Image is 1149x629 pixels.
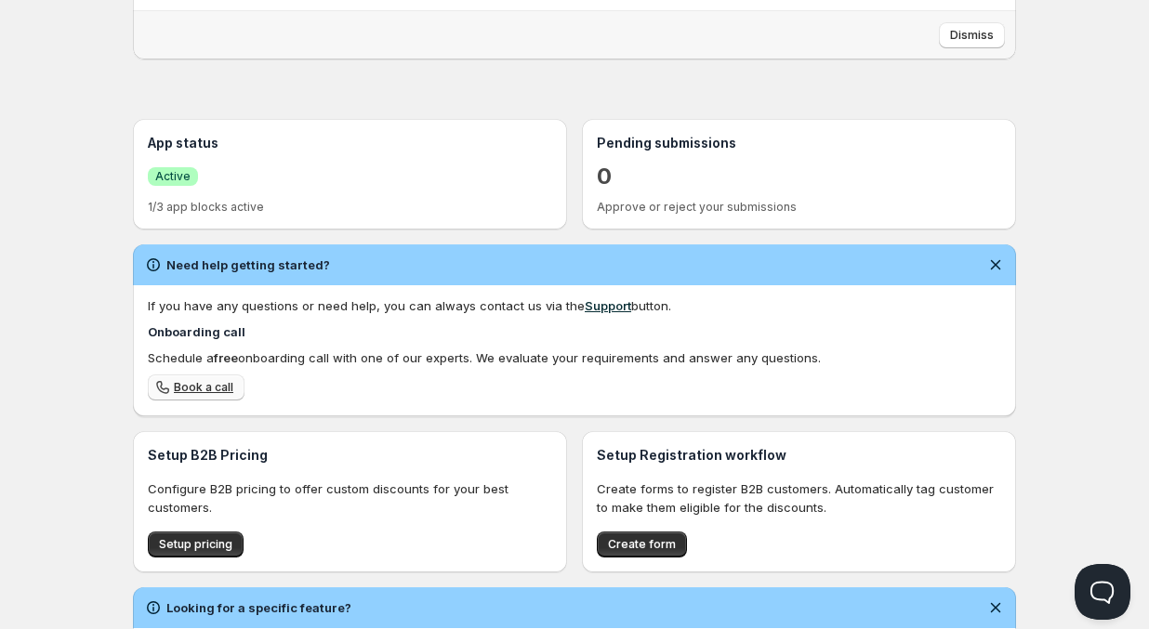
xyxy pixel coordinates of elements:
button: Dismiss [939,22,1005,48]
span: Create form [608,537,676,552]
h2: Looking for a specific feature? [166,598,351,617]
a: Support [585,298,631,313]
button: Dismiss notification [983,252,1009,278]
p: Configure B2B pricing to offer custom discounts for your best customers. [148,479,552,517]
button: Create form [597,531,687,557]
span: Setup pricing [159,537,232,552]
a: Book a call [148,374,244,400]
p: Create forms to register B2B customers. Automatically tag customer to make them eligible for the ... [597,479,1001,517]
span: Active [155,169,191,184]
p: Approve or reject your submissions [597,200,1001,215]
iframe: Help Scout Beacon - Open [1075,564,1130,620]
h3: Setup B2B Pricing [148,446,552,465]
h2: Need help getting started? [166,256,330,274]
a: SuccessActive [148,166,198,186]
p: 1/3 app blocks active [148,200,552,215]
h3: Setup Registration workflow [597,446,1001,465]
button: Dismiss notification [983,595,1009,621]
span: Dismiss [950,28,994,43]
h4: Onboarding call [148,322,1001,341]
a: 0 [597,162,612,191]
h3: App status [148,134,552,152]
span: Book a call [174,380,233,395]
button: Setup pricing [148,531,244,557]
h3: Pending submissions [597,134,1001,152]
div: Schedule a onboarding call with one of our experts. We evaluate your requirements and answer any ... [148,348,1001,367]
b: free [214,350,238,365]
div: If you have any questions or need help, you can always contact us via the button. [148,296,1001,315]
